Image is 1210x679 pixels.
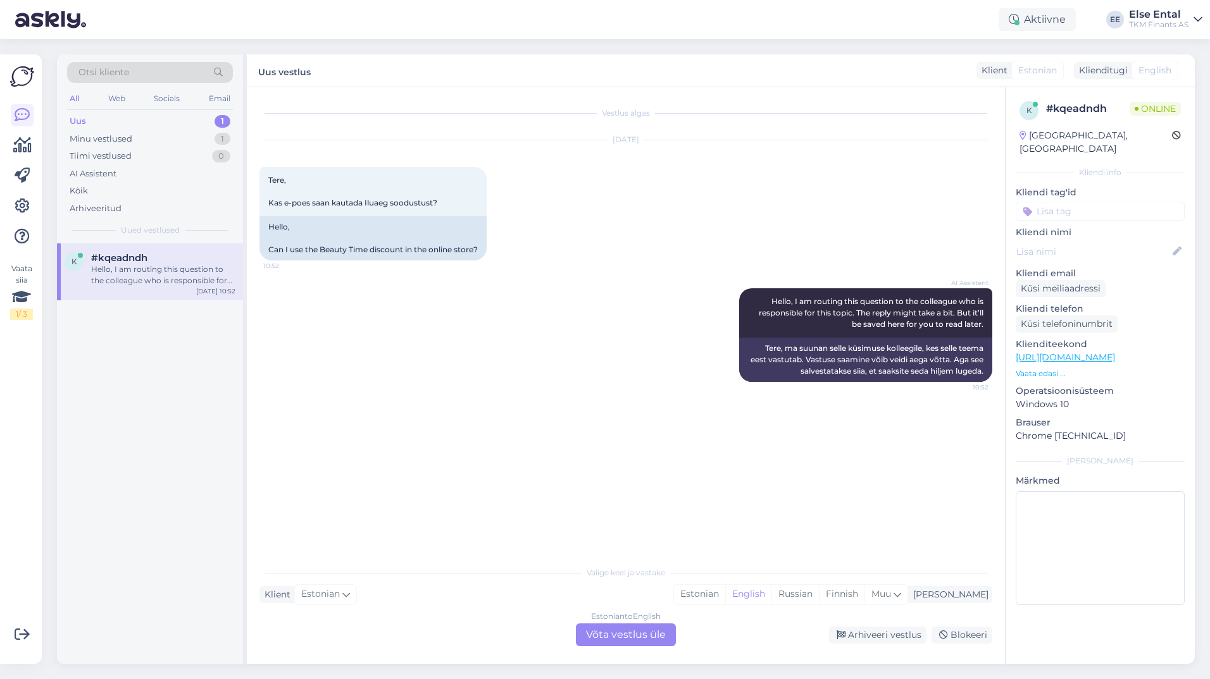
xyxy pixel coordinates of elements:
[259,567,992,578] div: Valige keel ja vastake
[1129,9,1202,30] a: Else EntalTKM Finants AS
[1016,455,1185,467] div: [PERSON_NAME]
[976,64,1007,77] div: Klient
[1016,315,1118,333] div: Küsi telefoninumbrit
[819,585,864,604] div: Finnish
[1016,167,1185,178] div: Kliendi info
[91,252,147,264] span: #kqeadndh
[215,115,230,128] div: 1
[829,627,926,644] div: Arhiveeri vestlus
[1016,267,1185,280] p: Kliendi email
[932,627,992,644] div: Blokeeri
[1016,368,1185,379] p: Vaata edasi ...
[759,297,985,329] span: Hello, I am routing this question to the colleague who is responsible for this topic. The reply m...
[106,90,128,107] div: Web
[70,133,132,145] div: Minu vestlused
[1016,416,1185,429] p: Brauser
[151,90,182,107] div: Socials
[739,338,992,382] div: Tere, ma suunan selle küsimuse kolleegile, kes selle teema eest vastutab. Vastuse saamine võib ve...
[1016,202,1185,221] input: Lisa tag
[78,66,129,79] span: Otsi kliente
[70,150,132,162] div: Tiimi vestlused
[268,175,437,207] span: Tere, Kas e-poes saan kautada Iluaeg soodustust?
[1129,9,1188,20] div: Else Ental
[1046,101,1130,116] div: # kqeadndh
[1016,338,1185,351] p: Klienditeekond
[301,587,340,601] span: Estonian
[1016,352,1115,363] a: [URL][DOMAIN_NAME]
[263,261,311,271] span: 10:52
[121,224,180,236] span: Uued vestlused
[72,257,77,266] span: k
[1016,384,1185,398] p: Operatsioonisüsteem
[70,168,116,180] div: AI Assistent
[1138,64,1171,77] span: English
[1129,20,1188,30] div: TKM Finants AS
[1016,398,1185,411] p: Windows 10
[67,90,82,107] div: All
[1018,64,1057,77] span: Estonian
[1016,429,1185,443] p: Chrome [TECHNICAL_ID]
[196,286,235,296] div: [DATE] 10:52
[999,8,1076,31] div: Aktiivne
[908,588,989,601] div: [PERSON_NAME]
[1016,280,1106,297] div: Küsi meiliaadressi
[259,134,992,145] div: [DATE]
[1016,226,1185,239] p: Kliendi nimi
[70,115,86,128] div: Uus
[771,585,819,604] div: Russian
[70,202,122,215] div: Arhiveeritud
[259,216,487,260] div: Hello, Can I use the Beauty Time discount in the online store?
[10,64,34,89] img: Askly Logo
[1016,302,1185,315] p: Kliendi telefon
[941,382,989,392] span: 10:52
[1016,245,1170,259] input: Lisa nimi
[725,585,771,604] div: English
[1130,102,1181,116] span: Online
[10,309,33,320] div: 1 / 3
[871,588,891,599] span: Muu
[259,588,290,601] div: Klient
[1026,106,1032,115] span: k
[674,585,725,604] div: Estonian
[70,185,88,197] div: Kõik
[91,264,235,286] div: Hello, I am routing this question to the colleague who is responsible for this topic. The reply m...
[10,263,33,320] div: Vaata siia
[212,150,230,162] div: 0
[258,62,311,79] label: Uus vestlus
[259,107,992,119] div: Vestlus algas
[1016,474,1185,487] p: Märkmed
[591,611,661,622] div: Estonian to English
[1106,11,1124,28] div: EE
[1074,64,1128,77] div: Klienditugi
[1020,129,1172,156] div: [GEOGRAPHIC_DATA], [GEOGRAPHIC_DATA]
[215,133,230,145] div: 1
[576,623,676,646] div: Võta vestlus üle
[941,278,989,288] span: AI Assistent
[1016,186,1185,199] p: Kliendi tag'id
[206,90,233,107] div: Email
